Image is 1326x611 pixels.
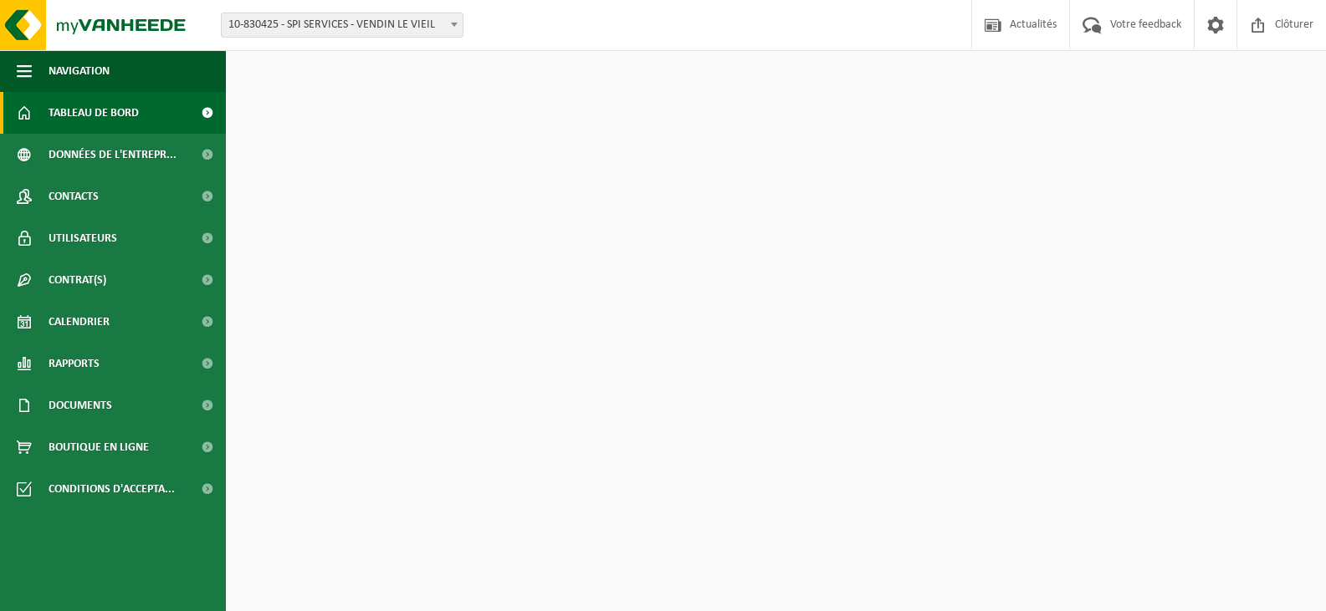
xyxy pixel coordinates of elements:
span: Données de l'entrepr... [49,134,177,176]
span: Tableau de bord [49,92,139,134]
span: Boutique en ligne [49,426,149,468]
span: Rapports [49,343,100,384]
span: Utilisateurs [49,217,117,259]
span: 10-830425 - SPI SERVICES - VENDIN LE VIEIL [221,13,463,38]
span: Navigation [49,50,110,92]
span: Contrat(s) [49,259,106,301]
span: Calendrier [49,301,110,343]
span: 10-830425 - SPI SERVICES - VENDIN LE VIEIL [222,13,463,37]
span: Conditions d'accepta... [49,468,175,510]
span: Contacts [49,176,99,217]
span: Documents [49,384,112,426]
